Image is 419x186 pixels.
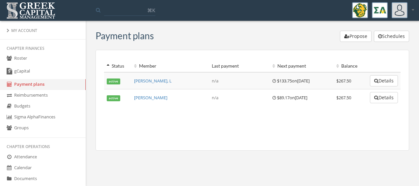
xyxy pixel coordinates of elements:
th: Member [131,60,209,72]
span: on [DATE] [272,78,310,84]
span: ⌘K [147,7,155,14]
th: Status [104,60,131,72]
th: Next payment [270,60,334,72]
h3: Payment plans [96,31,154,41]
a: [PERSON_NAME] [134,95,167,101]
button: Details [370,75,398,86]
button: Schedules [374,31,409,42]
span: on [DATE] [272,95,307,101]
th: Balance [334,60,367,72]
span: $267.50 [336,78,351,84]
span: $89.17 [277,95,290,101]
span: n/a [212,95,218,101]
span: $133.75 [277,78,292,84]
span: $267.50 [336,95,351,101]
span: n/a [212,78,218,84]
button: Propose [340,31,372,42]
th: Last payment [209,60,270,72]
span: active [107,95,120,101]
span: active [107,78,120,84]
a: [PERSON_NAME], L [134,78,172,84]
button: Details [370,92,398,103]
div: My Account [7,28,79,33]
